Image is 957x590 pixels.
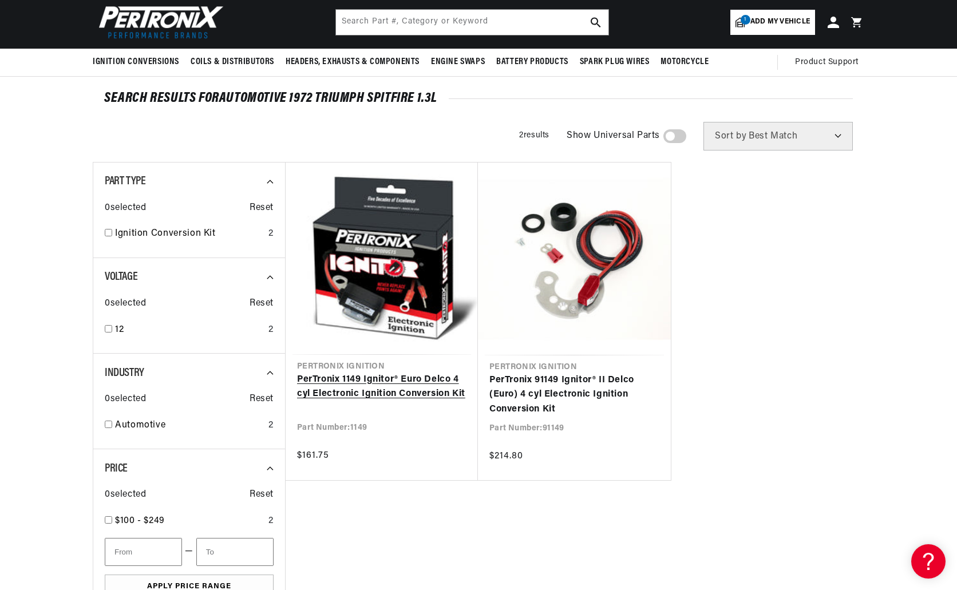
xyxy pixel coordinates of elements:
[250,488,274,502] span: Reset
[191,56,274,68] span: Coils & Distributors
[583,10,608,35] button: search button
[741,15,750,25] span: 1
[750,17,810,27] span: Add my vehicle
[93,56,179,68] span: Ignition Conversions
[730,10,815,35] a: 1Add my vehicle
[268,323,274,338] div: 2
[655,49,714,76] summary: Motorcycle
[425,49,491,76] summary: Engine Swaps
[795,56,859,69] span: Product Support
[185,49,280,76] summary: Coils & Distributors
[115,516,165,525] span: $100 - $249
[115,227,264,241] a: Ignition Conversion Kit
[703,122,853,151] select: Sort by
[715,132,746,141] span: Sort by
[567,129,660,144] span: Show Universal Parts
[580,56,650,68] span: Spark Plug Wires
[185,544,193,559] span: —
[105,488,146,502] span: 0 selected
[93,49,185,76] summary: Ignition Conversions
[336,10,608,35] input: Search Part #, Category or Keyword
[105,463,128,474] span: Price
[280,49,425,76] summary: Headers, Exhausts & Components
[250,296,274,311] span: Reset
[574,49,655,76] summary: Spark Plug Wires
[519,131,549,140] span: 2 results
[286,56,420,68] span: Headers, Exhausts & Components
[491,49,574,76] summary: Battery Products
[250,201,274,216] span: Reset
[104,93,853,104] div: SEARCH RESULTS FOR Automotive 1972 Triumph Spitfire 1.3L
[105,392,146,407] span: 0 selected
[105,367,144,379] span: Industry
[250,392,274,407] span: Reset
[115,323,264,338] a: 12
[489,373,659,417] a: PerTronix 91149 Ignitor® II Delco (Euro) 4 cyl Electronic Ignition Conversion Kit
[795,49,864,76] summary: Product Support
[268,418,274,433] div: 2
[268,227,274,241] div: 2
[105,176,145,187] span: Part Type
[105,538,182,566] input: From
[268,514,274,529] div: 2
[105,271,137,283] span: Voltage
[661,56,709,68] span: Motorcycle
[496,56,568,68] span: Battery Products
[431,56,485,68] span: Engine Swaps
[115,418,264,433] a: Automotive
[196,538,274,566] input: To
[105,201,146,216] span: 0 selected
[297,373,466,402] a: PerTronix 1149 Ignitor® Euro Delco 4 cyl Electronic Ignition Conversion Kit
[105,296,146,311] span: 0 selected
[93,2,224,42] img: Pertronix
